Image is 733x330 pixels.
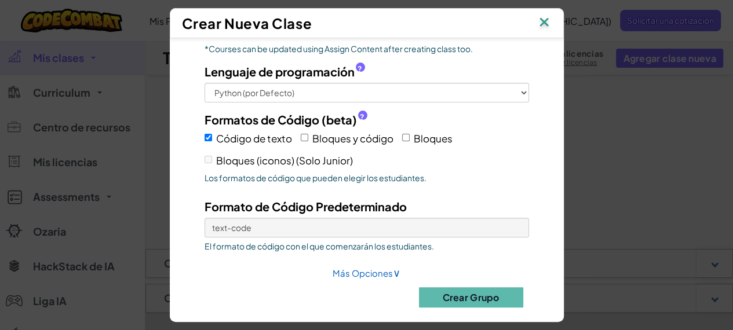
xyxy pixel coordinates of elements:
span: Código de texto [216,132,292,145]
span: El formato de código con el que comenzarán los estudiantes. [205,240,529,252]
input: Bloques [402,134,410,141]
span: ? [360,112,364,122]
input: Código de texto [205,134,212,141]
input: Bloques (iconos) (Solo Junior) [205,156,212,163]
span: Lenguaje de programación [205,63,355,80]
span: Crear Nueva Clase [182,14,312,32]
span: Bloques y código [312,132,393,145]
span: Bloques (iconos) (Solo Junior) [216,154,353,167]
span: Bloques [414,132,453,145]
img: IconClose.svg [537,14,552,32]
span: Formatos de Código (beta) [205,111,357,128]
span: Formato de Código Predeterminado [205,199,407,214]
span: ∨ [393,266,400,279]
input: Bloques y código [301,134,308,141]
span: ? [358,64,362,74]
p: *Courses can be updated using Assign Content after creating class too. [205,43,529,54]
button: Crear Grupo [419,287,523,307]
a: Más Opciones [333,267,400,278]
span: Los formatos de código que pueden elegir los estudiantes. [205,172,529,184]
